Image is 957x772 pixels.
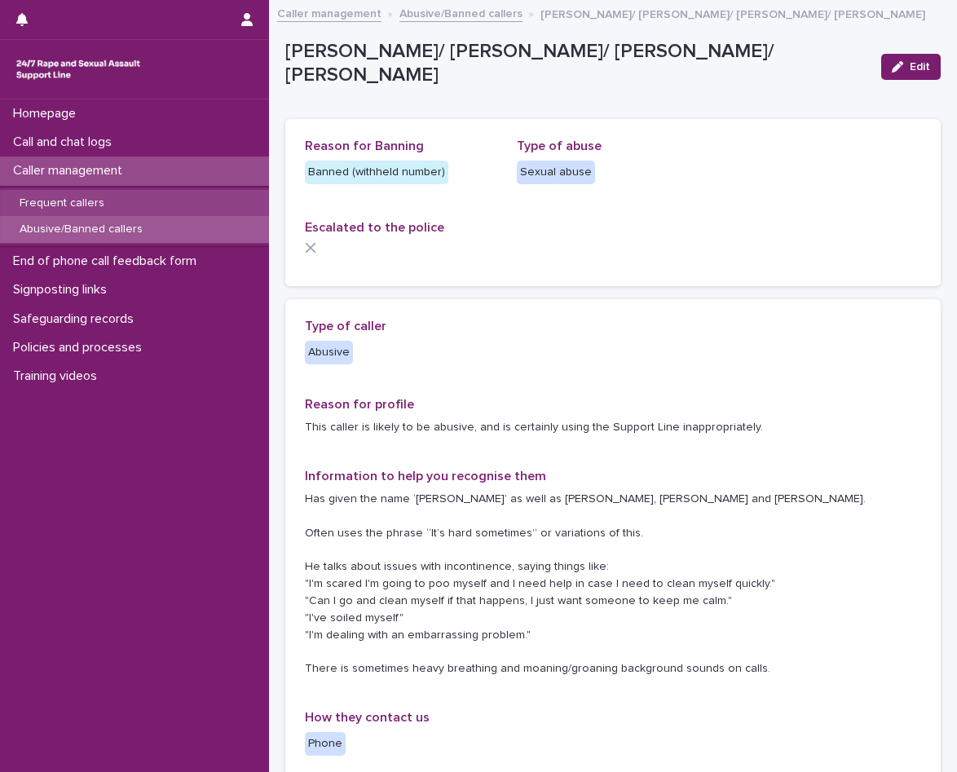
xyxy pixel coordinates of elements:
[13,53,143,86] img: rhQMoQhaT3yELyF149Cw
[7,254,209,269] p: End of phone call feedback form
[7,196,117,210] p: Frequent callers
[305,491,921,677] p: Has given the name ‘[PERSON_NAME]’ as well as [PERSON_NAME], [PERSON_NAME] and [PERSON_NAME]. Oft...
[305,732,346,756] div: Phone
[517,161,595,184] div: Sexual abuse
[305,221,444,234] span: Escalated to the police
[910,61,930,73] span: Edit
[7,135,125,150] p: Call and chat logs
[305,711,430,724] span: How they contact us
[305,419,921,436] p: This caller is likely to be abusive, and is certainly using the Support Line inappropriately.
[305,398,414,411] span: Reason for profile
[305,320,386,333] span: Type of caller
[7,223,156,236] p: Abusive/Banned callers
[7,340,155,355] p: Policies and processes
[7,311,147,327] p: Safeguarding records
[305,341,353,364] div: Abusive
[7,106,89,121] p: Homepage
[285,40,868,87] p: [PERSON_NAME]/ [PERSON_NAME]/ [PERSON_NAME]/ [PERSON_NAME]
[7,282,120,298] p: Signposting links
[305,139,424,152] span: Reason for Banning
[399,3,523,22] a: Abusive/Banned callers
[881,54,941,80] button: Edit
[517,139,602,152] span: Type of abuse
[277,3,381,22] a: Caller management
[305,470,546,483] span: Information to help you recognise them
[7,368,110,384] p: Training videos
[540,4,925,22] p: [PERSON_NAME]/ [PERSON_NAME]/ [PERSON_NAME]/ [PERSON_NAME]
[7,163,135,179] p: Caller management
[305,161,448,184] div: Banned (withheld number)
